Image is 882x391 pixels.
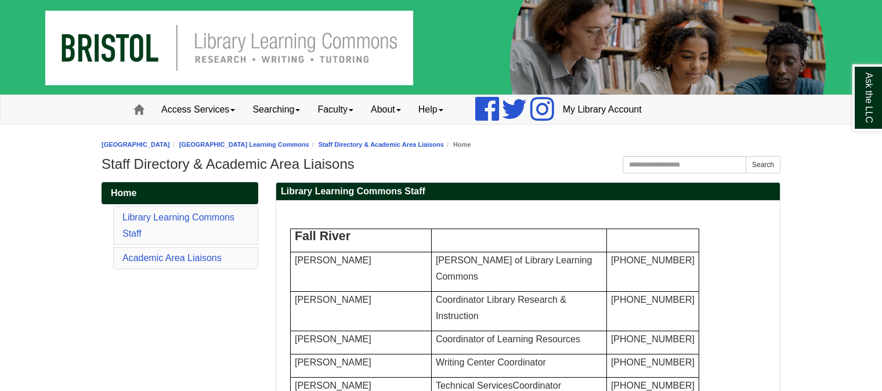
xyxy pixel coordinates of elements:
[102,156,780,172] h1: Staff Directory & Academic Area Liaisons
[319,141,444,148] a: Staff Directory & Academic Area Liaisons
[102,139,780,150] nav: breadcrumb
[554,95,650,124] a: My Library Account
[122,253,222,263] a: Academic Area Liaisons
[102,182,258,204] a: Home
[611,295,695,305] span: [PHONE_NUMBER]
[410,95,452,124] a: Help
[295,334,371,344] span: [PERSON_NAME]
[102,141,170,148] a: [GEOGRAPHIC_DATA]
[244,95,309,124] a: Searching
[295,255,371,265] font: [PERSON_NAME]
[102,182,258,271] div: Guide Pages
[436,357,546,367] span: Writing Center Coordinator
[436,295,566,321] span: Coordinator Library Research & Instruction
[436,255,592,281] span: [PERSON_NAME] of Library Learning Commons
[179,141,309,148] a: [GEOGRAPHIC_DATA] Learning Commons
[153,95,244,124] a: Access Services
[611,381,695,390] span: [PHONE_NUMBER]
[436,381,561,390] span: Technical Services
[295,381,371,390] span: [PERSON_NAME]
[309,95,362,124] a: Faculty
[276,183,780,201] h2: Library Learning Commons Staff
[295,357,371,367] span: [PERSON_NAME]
[295,229,350,243] span: Fall River
[362,95,410,124] a: About
[746,156,780,173] button: Search
[512,381,561,390] span: Coordinator
[444,139,471,150] li: Home
[436,334,580,344] span: Coordinator of Learning Resources
[611,255,695,265] span: [PHONE_NUMBER]
[611,334,695,344] span: [PHONE_NUMBER]
[295,295,371,305] span: [PERSON_NAME]
[111,188,136,198] span: Home
[122,212,234,238] a: Library Learning Commons Staff
[611,357,695,367] span: [PHONE_NUMBER]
